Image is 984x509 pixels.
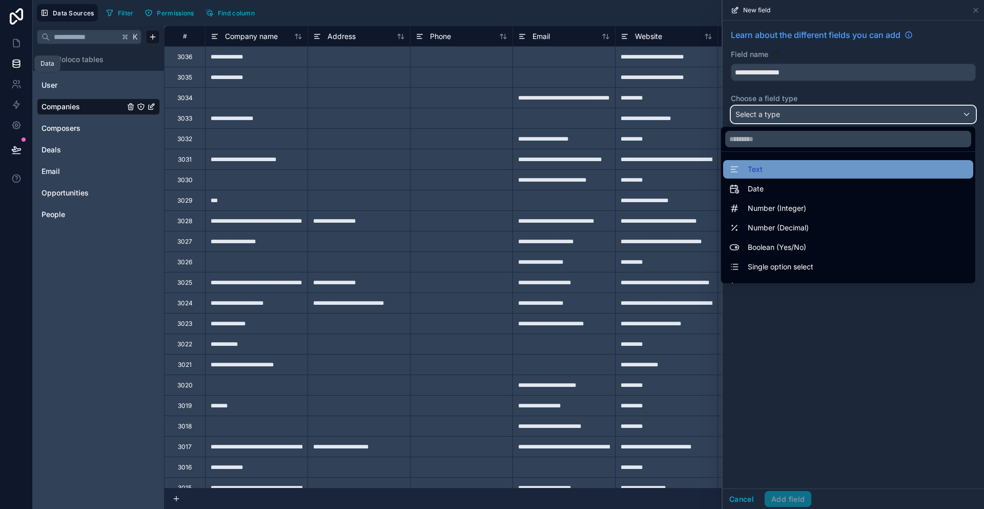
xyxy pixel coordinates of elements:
[225,31,278,42] span: Company name
[178,155,192,164] div: 3031
[177,238,192,246] div: 3027
[178,361,192,369] div: 3021
[42,145,125,155] a: Deals
[748,241,806,253] span: Boolean (Yes/No)
[37,163,160,180] div: Email
[42,145,61,155] span: Deals
[218,9,255,17] span: Find column
[132,33,139,41] span: K
[177,73,192,82] div: 3035
[42,80,125,90] a: User
[177,53,192,61] div: 3036
[37,99,160,115] div: Companies
[157,9,194,17] span: Permissions
[748,163,763,175] span: Text
[177,340,192,348] div: 3022
[42,209,65,220] span: People
[177,94,193,102] div: 3034
[37,52,154,67] button: Noloco tables
[141,5,201,21] a: Permissions
[37,77,160,93] div: User
[177,258,192,266] div: 3026
[42,166,125,177] a: Email
[141,5,197,21] button: Permissions
[42,166,60,177] span: Email
[37,206,160,223] div: People
[177,176,193,184] div: 3030
[635,31,662,42] span: Website
[177,299,193,307] div: 3024
[177,114,192,123] div: 3033
[532,31,550,42] span: Email
[42,123,80,133] span: Composers
[177,135,192,143] div: 3032
[53,9,94,17] span: Data Sources
[178,484,192,492] div: 3015
[102,5,137,21] button: Filter
[172,32,197,40] div: #
[202,5,258,21] button: Find column
[177,320,192,328] div: 3023
[178,443,192,451] div: 3017
[42,80,57,90] span: User
[42,209,125,220] a: People
[42,102,125,112] a: Companies
[177,217,192,225] div: 3028
[748,280,819,292] span: Multiple option select
[56,54,104,65] span: Noloco tables
[748,222,809,234] span: Number (Decimal)
[430,31,451,42] span: Phone
[178,463,192,472] div: 3016
[40,60,54,68] div: Data
[37,142,160,158] div: Deals
[42,102,80,112] span: Companies
[37,185,160,201] div: Opportunities
[118,9,134,17] span: Filter
[748,183,764,195] span: Date
[178,422,192,430] div: 3018
[37,4,98,22] button: Data Sources
[178,402,192,410] div: 3019
[748,261,813,273] span: Single option select
[327,31,356,42] span: Address
[177,279,192,287] div: 3025
[177,197,192,205] div: 3029
[177,381,193,389] div: 3020
[42,188,125,198] a: Opportunities
[37,120,160,136] div: Composers
[42,188,89,198] span: Opportunities
[42,123,125,133] a: Composers
[748,202,806,214] span: Number (Integer)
